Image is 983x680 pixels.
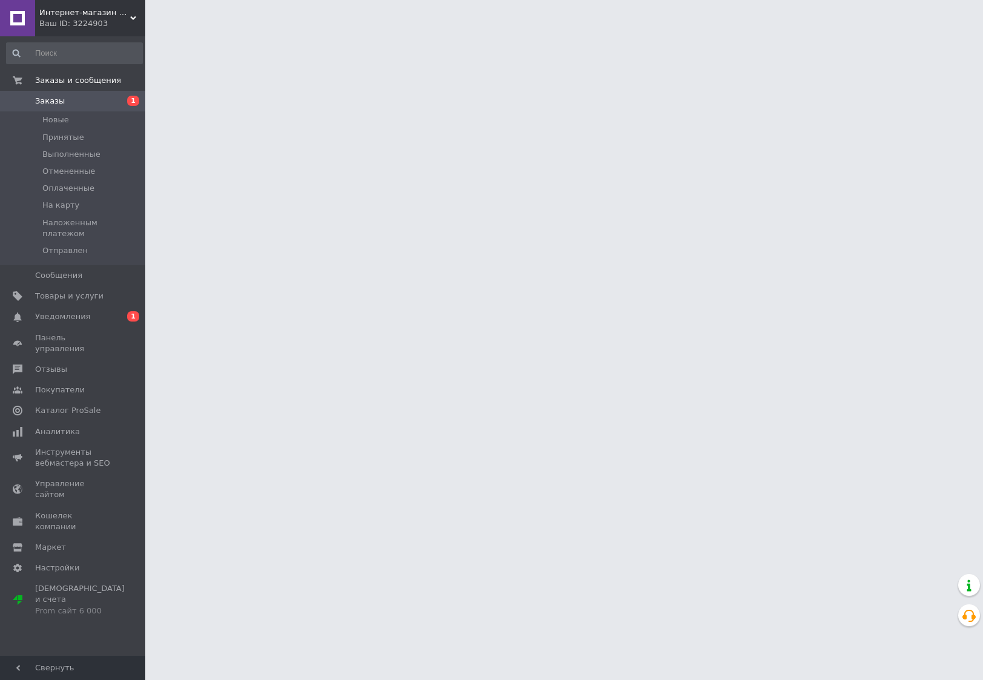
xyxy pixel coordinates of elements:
span: На карту [42,200,79,211]
span: Настройки [35,563,79,573]
span: Аналитика [35,426,80,437]
span: Уведомления [35,311,90,322]
span: [DEMOGRAPHIC_DATA] и счета [35,583,125,616]
div: Ваш ID: 3224903 [39,18,145,29]
span: Отзывы [35,364,67,375]
span: Заказы [35,96,65,107]
span: Каталог ProSale [35,405,100,416]
span: Товары и услуги [35,291,104,302]
span: Инструменты вебмастера и SEO [35,447,112,469]
span: Оплаченные [42,183,94,194]
span: 1 [127,96,139,106]
div: Prom сайт 6 000 [35,606,125,616]
span: Выполненные [42,149,100,160]
span: Отмененные [42,166,95,177]
span: Отправлен [42,245,88,256]
span: Интернет-магазин "Mad-MarketShop" [39,7,130,18]
span: Новые [42,114,69,125]
span: Принятые [42,132,84,143]
span: Сообщения [35,270,82,281]
span: Заказы и сообщения [35,75,121,86]
span: Управление сайтом [35,478,112,500]
span: Наложенным платежом [42,217,142,239]
span: 1 [127,311,139,322]
span: Покупатели [35,385,85,395]
span: Кошелек компании [35,510,112,532]
input: Поиск [6,42,143,64]
span: Панель управления [35,332,112,354]
span: Маркет [35,542,66,553]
